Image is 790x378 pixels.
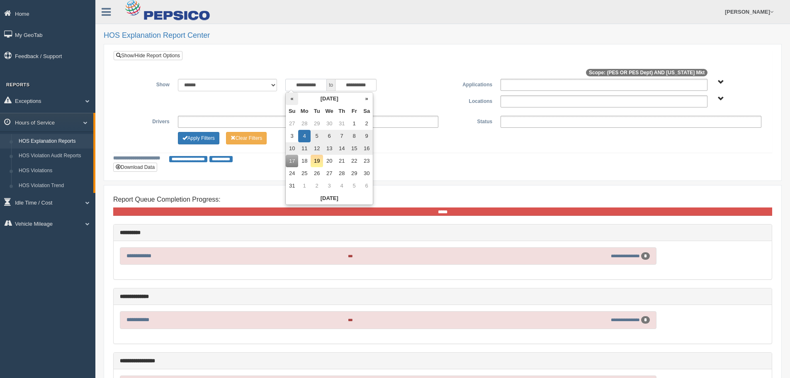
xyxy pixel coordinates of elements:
td: 4 [298,130,311,142]
td: 5 [348,180,360,192]
h4: Report Queue Completion Progress: [113,196,772,203]
td: 30 [323,117,335,130]
td: 1 [298,180,311,192]
td: 26 [311,167,323,180]
button: Change Filter Options [178,132,219,144]
td: 28 [298,117,311,130]
td: 31 [335,117,348,130]
label: Locations [443,95,497,105]
td: 15 [348,142,360,155]
a: HOS Violations [15,163,93,178]
td: 14 [335,142,348,155]
td: 8 [348,130,360,142]
label: Applications [442,79,496,89]
a: HOS Violation Audit Reports [15,149,93,163]
td: 5 [311,130,323,142]
td: 2 [311,180,323,192]
td: 19 [311,155,323,167]
span: Scope: (PES OR PES Dept) AND [US_STATE] Mkt [586,69,707,76]
td: 22 [348,155,360,167]
td: 6 [360,180,373,192]
button: Change Filter Options [226,132,267,144]
td: 12 [311,142,323,155]
th: Fr [348,105,360,117]
td: 27 [286,117,298,130]
td: 13 [323,142,335,155]
a: HOS Explanation Reports [15,134,93,149]
th: Th [335,105,348,117]
td: 25 [298,167,311,180]
td: 11 [298,142,311,155]
td: 6 [323,130,335,142]
td: 31 [286,180,298,192]
td: 17 [286,155,298,167]
th: Su [286,105,298,117]
th: Tu [311,105,323,117]
td: 27 [323,167,335,180]
td: 28 [335,167,348,180]
td: 16 [360,142,373,155]
label: Status [442,116,496,126]
a: HOS Violation Trend [15,178,93,193]
td: 9 [360,130,373,142]
th: [DATE] [286,192,373,205]
td: 30 [360,167,373,180]
h2: HOS Explanation Report Center [104,32,782,40]
td: 21 [335,155,348,167]
td: 2 [360,117,373,130]
th: Mo [298,105,311,117]
a: Show/Hide Report Options [114,51,182,60]
th: We [323,105,335,117]
td: 23 [360,155,373,167]
td: 24 [286,167,298,180]
td: 29 [348,167,360,180]
td: 1 [348,117,360,130]
td: 10 [286,142,298,155]
td: 20 [323,155,335,167]
td: 4 [335,180,348,192]
label: Drivers [120,116,174,126]
th: » [360,93,373,105]
span: to [327,79,335,91]
td: 7 [335,130,348,142]
td: 29 [311,117,323,130]
label: Show [120,79,174,89]
td: 3 [286,130,298,142]
th: Sa [360,105,373,117]
th: « [286,93,298,105]
td: 3 [323,180,335,192]
button: Download Data [113,163,157,172]
th: [DATE] [298,93,360,105]
td: 18 [298,155,311,167]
